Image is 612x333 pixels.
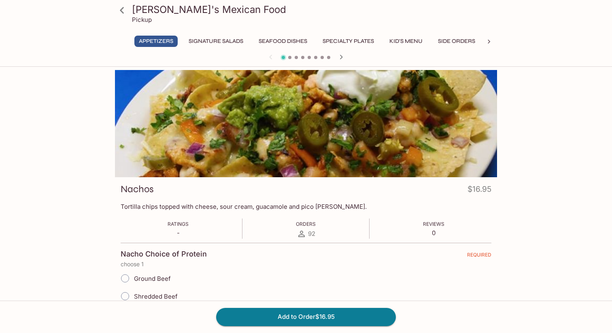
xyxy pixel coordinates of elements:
p: Pickup [132,16,152,23]
div: Nachos [115,70,497,177]
h3: [PERSON_NAME]'s Mexican Food [132,3,494,16]
p: choose 1 [121,261,491,267]
span: REQUIRED [467,252,491,261]
span: 92 [308,230,315,238]
button: Specialty Plates [318,36,378,47]
h3: Nachos [121,183,154,195]
button: Kid's Menu [385,36,427,47]
button: Side Orders [433,36,480,47]
p: Tortilla chips topped with cheese, sour cream, guacamole and pico [PERSON_NAME]. [121,203,491,210]
span: Reviews [423,221,444,227]
button: Signature Salads [184,36,248,47]
h4: Nacho Choice of Protein [121,250,207,259]
p: 0 [423,229,444,237]
h4: $16.95 [467,183,491,199]
button: Appetizers [134,36,178,47]
button: Add to Order$16.95 [216,308,396,326]
p: - [168,229,189,237]
span: Shredded Beef [134,293,178,300]
span: Ratings [168,221,189,227]
button: Seafood Dishes [254,36,312,47]
span: Orders [296,221,316,227]
span: Ground Beef [134,275,171,282]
